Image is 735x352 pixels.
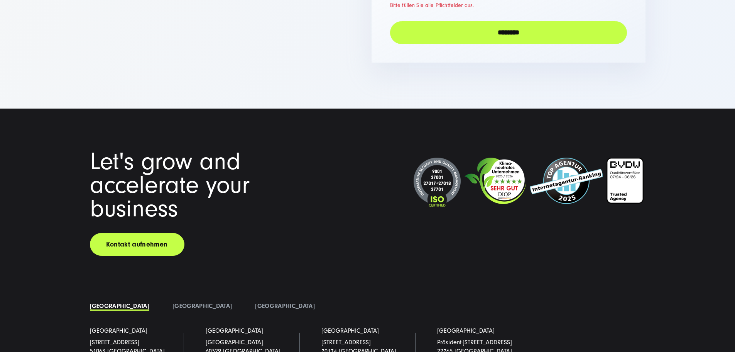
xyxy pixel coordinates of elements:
[465,158,526,204] img: Klimaneutrales Unternehmen SUNZINET GmbH
[437,326,495,335] a: [GEOGRAPHIC_DATA]
[90,339,139,346] a: [STREET_ADDRESS]
[206,326,263,335] a: [GEOGRAPHIC_DATA]
[172,303,232,309] a: [GEOGRAPHIC_DATA]
[90,326,147,335] a: [GEOGRAPHIC_DATA]
[607,158,644,204] img: BVDW-Zertifizierung-Weiß
[90,148,250,223] span: Let's grow and accelerate your business
[255,303,314,309] a: [GEOGRAPHIC_DATA]
[321,326,379,335] a: [GEOGRAPHIC_DATA]
[90,233,184,256] a: Kontakt aufnehmen
[530,158,603,204] img: Top Internetagentur und Full Service Digitalagentur SUNZINET - 2024
[390,2,627,10] label: Bitte füllen Sie alle Pflichtfelder aus.
[321,339,371,346] a: [STREET_ADDRESS]
[206,339,263,346] span: [GEOGRAPHIC_DATA]
[414,158,461,207] img: ISO-Siegel_2024_dunkel
[90,303,149,309] a: [GEOGRAPHIC_DATA]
